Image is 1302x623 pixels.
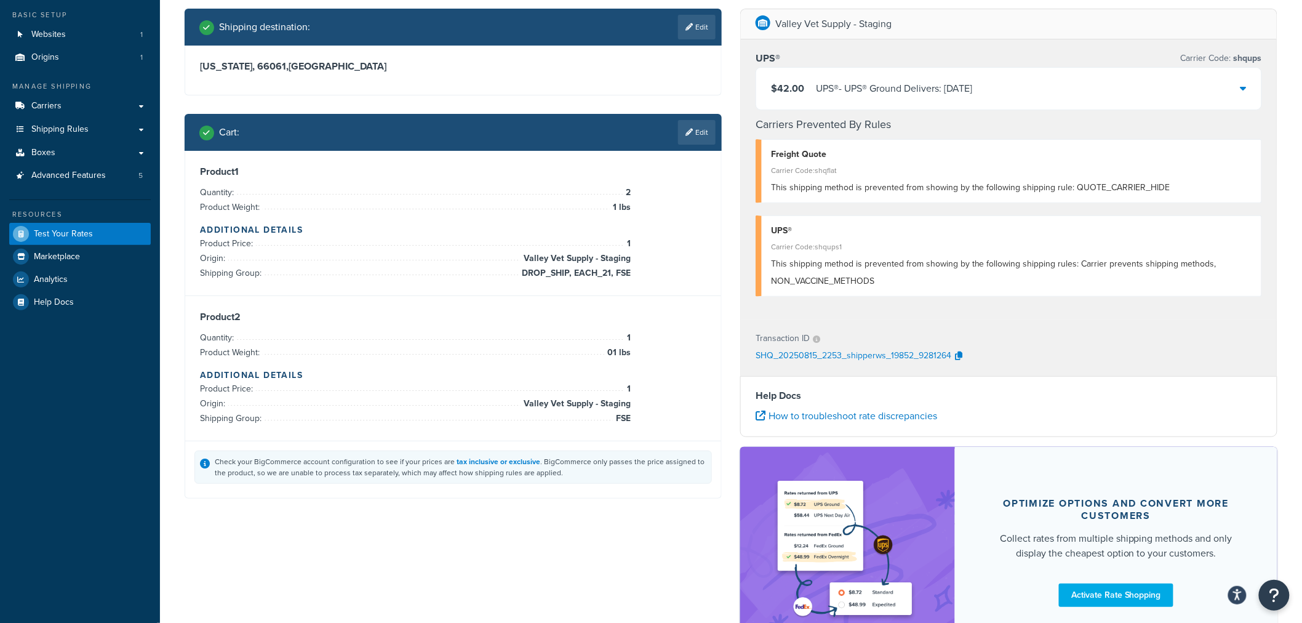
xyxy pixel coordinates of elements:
[200,166,706,178] h3: Product 1
[9,291,151,313] a: Help Docs
[9,23,151,46] a: Websites1
[200,311,706,323] h3: Product 2
[678,120,716,145] a: Edit
[9,209,151,220] div: Resources
[756,52,780,65] h3: UPS®
[756,409,937,423] a: How to troubleshoot rate discrepancies
[775,15,892,33] p: Valley Vet Supply - Staging
[604,345,631,360] span: 01 lbs
[140,30,143,40] span: 1
[200,331,237,344] span: Quantity:
[610,200,631,215] span: 1 lbs
[34,252,80,262] span: Marketplace
[9,46,151,69] li: Origins
[9,268,151,291] a: Analytics
[9,46,151,69] a: Origins1
[140,52,143,63] span: 1
[9,118,151,141] a: Shipping Rules
[200,252,228,265] span: Origin:
[200,369,706,382] h4: Additional Details
[200,186,237,199] span: Quantity:
[1231,52,1262,65] span: shqups
[816,80,972,97] div: UPS® - UPS® Ground Delivers: [DATE]
[771,238,1252,255] div: Carrier Code: shqups1
[771,181,1170,194] span: This shipping method is prevented from showing by the following shipping rule: QUOTE_CARRIER_HIDE
[31,30,66,40] span: Websites
[31,171,106,181] span: Advanced Features
[771,257,1216,287] span: This shipping method is prevented from showing by the following shipping rules: Carrier prevents ...
[1181,50,1262,67] p: Carrier Code:
[34,297,74,308] span: Help Docs
[756,388,1262,403] h4: Help Docs
[624,236,631,251] span: 1
[1059,584,1173,607] a: Activate Rate Shopping
[9,164,151,187] a: Advanced Features5
[9,81,151,92] div: Manage Shipping
[219,127,239,138] h2: Cart :
[771,162,1252,179] div: Carrier Code: shqflat
[200,346,263,359] span: Product Weight:
[31,124,89,135] span: Shipping Rules
[457,456,540,467] a: tax inclusive or exclusive
[200,397,228,410] span: Origin:
[200,412,265,425] span: Shipping Group:
[138,171,143,181] span: 5
[34,229,93,239] span: Test Your Rates
[31,52,59,63] span: Origins
[200,237,256,250] span: Product Price:
[200,201,263,214] span: Product Weight:
[756,330,810,347] p: Transaction ID
[200,267,265,279] span: Shipping Group:
[771,81,804,95] span: $42.00
[200,382,256,395] span: Product Price:
[9,95,151,118] a: Carriers
[678,15,716,39] a: Edit
[9,223,151,245] a: Test Your Rates
[215,456,706,478] div: Check your BigCommerce account configuration to see if your prices are . BigCommerce only passes ...
[984,531,1248,561] div: Collect rates from multiple shipping methods and only display the cheapest option to your customers.
[756,347,951,366] p: SHQ_20250815_2253_shipperws_19852_9281264
[521,251,631,266] span: Valley Vet Supply - Staging
[984,497,1248,522] div: Optimize options and convert more customers
[521,396,631,411] span: Valley Vet Supply - Staging
[9,164,151,187] li: Advanced Features
[31,101,62,111] span: Carriers
[756,116,1262,133] h4: Carriers Prevented By Rules
[771,146,1252,163] div: Freight Quote
[624,331,631,345] span: 1
[9,246,151,268] a: Marketplace
[34,275,68,285] span: Analytics
[31,148,55,158] span: Boxes
[9,10,151,20] div: Basic Setup
[624,382,631,396] span: 1
[1259,580,1290,611] button: Open Resource Center
[219,22,310,33] h2: Shipping destination :
[9,142,151,164] a: Boxes
[771,222,1252,239] div: UPS®
[613,411,631,426] span: FSE
[9,23,151,46] li: Websites
[200,223,706,236] h4: Additional Details
[200,60,706,73] h3: [US_STATE], 66061 , [GEOGRAPHIC_DATA]
[623,185,631,200] span: 2
[519,266,631,281] span: DROP_SHIP, EACH_21, FSE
